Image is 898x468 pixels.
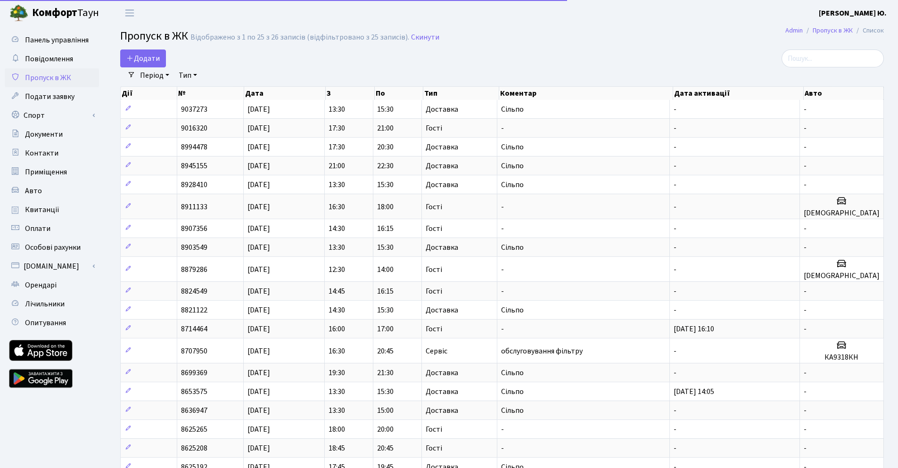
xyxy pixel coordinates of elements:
[853,25,884,36] li: Список
[674,180,676,190] span: -
[501,142,524,152] span: Сільпо
[247,386,270,397] span: [DATE]
[501,180,524,190] span: Сільпо
[501,443,504,453] span: -
[5,238,99,257] a: Особові рахунки
[674,202,676,212] span: -
[804,305,807,315] span: -
[181,424,207,435] span: 8625265
[674,405,676,416] span: -
[329,305,345,315] span: 14:30
[804,424,807,435] span: -
[782,49,884,67] input: Пошук...
[411,33,439,42] a: Скинути
[25,242,81,253] span: Особові рахунки
[673,87,804,100] th: Дата активації
[501,368,524,378] span: Сільпо
[501,346,583,356] span: обслуговування фільтру
[377,202,394,212] span: 18:00
[118,5,141,21] button: Переключити навігацію
[181,305,207,315] span: 8821122
[326,87,374,100] th: З
[426,181,458,189] span: Доставка
[804,324,807,334] span: -
[181,264,207,275] span: 8879286
[674,264,676,275] span: -
[329,424,345,435] span: 18:00
[329,286,345,296] span: 14:45
[377,286,394,296] span: 16:15
[181,443,207,453] span: 8625208
[329,405,345,416] span: 13:30
[674,386,714,397] span: [DATE] 14:05
[804,180,807,190] span: -
[804,223,807,234] span: -
[329,368,345,378] span: 19:30
[5,125,99,144] a: Документи
[785,25,803,35] a: Admin
[329,223,345,234] span: 14:30
[181,286,207,296] span: 8824549
[804,443,807,453] span: -
[25,186,42,196] span: Авто
[190,33,409,42] div: Відображено з 1 по 25 з 26 записів (відфільтровано з 25 записів).
[804,386,807,397] span: -
[426,347,447,355] span: Сервіс
[674,142,676,152] span: -
[804,353,880,362] h5: КА9318КН
[426,369,458,377] span: Доставка
[32,5,77,20] b: Комфорт
[674,286,676,296] span: -
[804,242,807,253] span: -
[5,68,99,87] a: Пропуск в ЖК
[674,123,676,133] span: -
[804,87,884,100] th: Авто
[377,324,394,334] span: 17:00
[329,346,345,356] span: 16:30
[501,286,504,296] span: -
[674,368,676,378] span: -
[247,324,270,334] span: [DATE]
[501,405,524,416] span: Сільпо
[120,49,166,67] a: Додати
[5,163,99,181] a: Приміщення
[501,223,504,234] span: -
[247,286,270,296] span: [DATE]
[377,142,394,152] span: 20:30
[804,286,807,296] span: -
[244,87,326,100] th: Дата
[9,4,28,23] img: logo.png
[375,87,423,100] th: По
[377,424,394,435] span: 20:00
[181,123,207,133] span: 9016320
[5,295,99,313] a: Лічильники
[674,305,676,315] span: -
[181,161,207,171] span: 8945155
[674,346,676,356] span: -
[377,104,394,115] span: 15:30
[181,180,207,190] span: 8928410
[5,181,99,200] a: Авто
[501,264,504,275] span: -
[804,209,880,218] h5: [DEMOGRAPHIC_DATA]
[377,123,394,133] span: 21:00
[426,124,442,132] span: Гості
[247,142,270,152] span: [DATE]
[377,180,394,190] span: 15:30
[5,219,99,238] a: Оплати
[377,242,394,253] span: 15:30
[501,161,524,171] span: Сільпо
[329,142,345,152] span: 17:30
[377,264,394,275] span: 14:00
[329,202,345,212] span: 16:30
[674,424,676,435] span: -
[5,106,99,125] a: Спорт
[247,223,270,234] span: [DATE]
[329,324,345,334] span: 16:00
[377,443,394,453] span: 20:45
[329,443,345,453] span: 18:45
[126,53,160,64] span: Додати
[426,426,442,433] span: Гості
[426,162,458,170] span: Доставка
[501,424,504,435] span: -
